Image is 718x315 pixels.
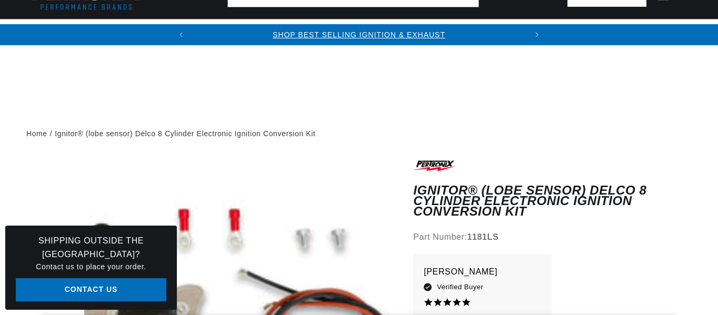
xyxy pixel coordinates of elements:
[16,261,166,272] p: Contact us to place your order.
[26,128,692,139] nav: breadcrumbs
[140,19,256,44] summary: Coils & Distributors
[439,19,518,44] summary: Engine Swaps
[16,278,166,302] a: Contact Us
[424,265,541,279] p: [PERSON_NAME]
[26,128,47,139] a: Home
[413,230,692,244] div: Part Number:
[192,29,526,40] div: Announcement
[437,281,483,293] span: Verified Buyer
[467,232,499,241] strong: 1181LS
[16,234,166,261] h3: Shipping Outside the [GEOGRAPHIC_DATA]?
[192,29,526,40] div: 1 of 2
[413,185,692,217] h1: Ignitor® (lobe sensor) Delco 8 Cylinder Electronic Ignition Conversion Kit
[256,19,439,44] summary: Headers, Exhausts & Components
[55,128,315,139] a: Ignitor® (lobe sensor) Delco 8 Cylinder Electronic Ignition Conversion Kit
[273,31,445,39] a: SHOP BEST SELLING IGNITION & EXHAUST
[26,19,140,44] summary: Ignition Conversions
[518,19,622,44] summary: Battery Products
[171,24,192,45] button: Translation missing: en.sections.announcements.previous_announcement
[526,24,547,45] button: Translation missing: en.sections.announcements.next_announcement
